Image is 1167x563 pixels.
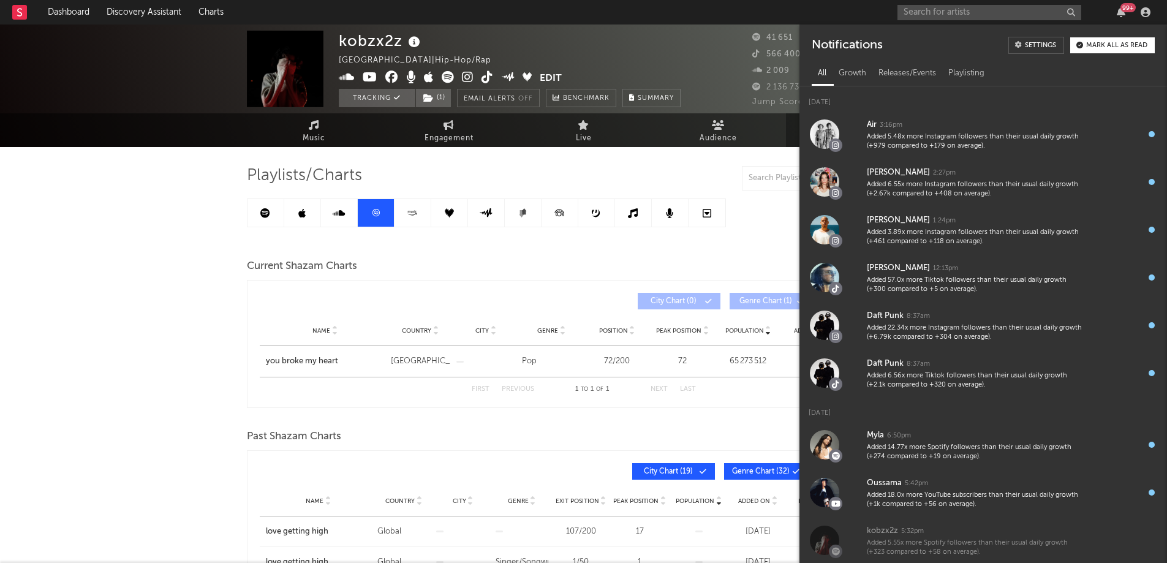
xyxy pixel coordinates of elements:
[867,276,1082,295] div: Added 57.0x more Tiktok followers than their usual daily growth (+300 compared to +5 on average).
[554,526,607,538] div: 107 / 200
[799,301,1167,349] a: Daft Punk8:37amAdded 22.34x more Instagram followers than their usual daily growth (+6.79k compar...
[752,83,880,91] span: 2 136 730 Monthly Listeners
[622,89,681,107] button: Summary
[1117,7,1125,17] button: 99+
[867,524,898,538] div: kobzx2z
[1086,42,1147,49] div: Mark all as read
[799,349,1167,397] a: Daft Punk8:37amAdded 6.56x more Tiktok followers than their usual daily growth (+2.1k compared to...
[867,323,1082,342] div: Added 22.34x more Instagram followers than their usual daily growth (+6.79k compared to +304 on a...
[867,132,1082,151] div: Added 5.48x more Instagram followers than their usual daily growth (+979 compared to +179 on aver...
[833,63,872,84] div: Growth
[867,213,930,228] div: [PERSON_NAME]
[656,327,701,334] span: Peak Position
[799,206,1167,254] a: [PERSON_NAME]1:24pmAdded 3.89x more Instagram followers than their usual daily growth (+461 compa...
[752,98,825,106] span: Jump Score: 93.6
[640,468,697,475] span: City Chart ( 19 )
[537,327,558,334] span: Genre
[596,387,603,392] span: of
[546,89,616,107] a: Benchmark
[613,526,666,538] div: 17
[508,497,529,505] span: Genre
[518,96,533,102] em: Off
[540,71,562,86] button: Edit
[794,327,826,334] span: Added On
[339,31,423,51] div: kobzx2z
[247,168,362,183] span: Playlists/Charts
[339,89,415,107] button: Tracking
[799,397,1167,421] div: [DATE]
[872,63,942,84] div: Releases/Events
[867,357,904,371] div: Daft Punk
[247,113,382,147] a: Music
[416,89,451,107] button: (1)
[653,355,712,368] div: 72
[475,327,489,334] span: City
[425,131,474,146] span: Engagement
[638,293,720,309] button: City Chart(0)
[303,131,325,146] span: Music
[613,497,659,505] span: Peak Position
[799,469,1167,516] a: Oussama5:42pmAdded 18.0x more YouTube subscribers than their usual daily growth (+1k compared to ...
[638,95,674,102] span: Summary
[581,387,588,392] span: to
[867,165,930,180] div: [PERSON_NAME]
[799,86,1167,110] div: [DATE]
[867,428,884,443] div: Myla
[867,476,902,491] div: Oussama
[415,89,451,107] span: ( 1 )
[752,34,793,42] span: 41 651
[942,63,991,84] div: Playlisting
[1008,37,1064,54] a: Settings
[907,360,930,369] div: 8:37am
[576,131,592,146] span: Live
[798,497,828,505] span: Exit Date
[522,355,581,368] div: Pop
[812,37,882,54] div: Notifications
[587,355,647,368] div: 72 / 200
[897,5,1081,20] input: Search for artists
[905,479,928,488] div: 5:42pm
[402,327,431,334] span: Country
[632,463,715,480] button: City Chart(19)
[391,355,450,368] div: [GEOGRAPHIC_DATA]
[784,355,844,368] div: [DATE]
[651,113,786,147] a: Audience
[880,121,902,130] div: 3:16pm
[786,113,921,147] a: Playlists/Charts
[247,429,341,444] span: Past Shazam Charts
[867,180,1082,199] div: Added 6.55x more Instagram followers than their usual daily growth (+2.67k compared to +408 on av...
[599,327,628,334] span: Position
[680,386,696,393] button: Last
[651,386,668,393] button: Next
[867,491,1082,510] div: Added 18.0x more YouTube subscribers than their usual daily growth (+1k compared to +56 on average).
[700,131,737,146] span: Audience
[742,166,895,191] input: Search Playlists/Charts
[1025,42,1056,49] div: Settings
[812,63,833,84] div: All
[790,526,843,538] div: [DATE]
[247,259,357,274] span: Current Shazam Charts
[867,443,1082,462] div: Added 14.77x more Spotify followers than their usual daily growth (+274 compared to +19 on average).
[732,468,790,475] span: Genre Chart ( 32 )
[385,497,415,505] span: Country
[266,526,372,538] a: love getting high
[933,216,956,225] div: 1:24pm
[867,261,930,276] div: [PERSON_NAME]
[725,327,764,334] span: Population
[799,110,1167,158] a: Air3:16pmAdded 5.48x more Instagram followers than their usual daily growth (+979 compared to +17...
[559,382,626,397] div: 1 1 1
[730,293,812,309] button: Genre Chart(1)
[724,463,808,480] button: Genre Chart(32)
[339,53,505,68] div: [GEOGRAPHIC_DATA] | Hip-Hop/Rap
[867,228,1082,247] div: Added 3.89x more Instagram followers than their usual daily growth (+461 compared to +118 on aver...
[731,526,784,538] div: [DATE]
[719,355,778,368] div: 65 273 512
[867,538,1082,557] div: Added 5.55x more Spotify followers than their usual daily growth (+323 compared to +58 on average).
[1120,3,1136,12] div: 99 +
[266,355,385,368] a: you broke my heart
[312,327,330,334] span: Name
[738,298,794,305] span: Genre Chart ( 1 )
[799,158,1167,206] a: [PERSON_NAME]2:27pmAdded 6.55x more Instagram followers than their usual daily growth (+2.67k com...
